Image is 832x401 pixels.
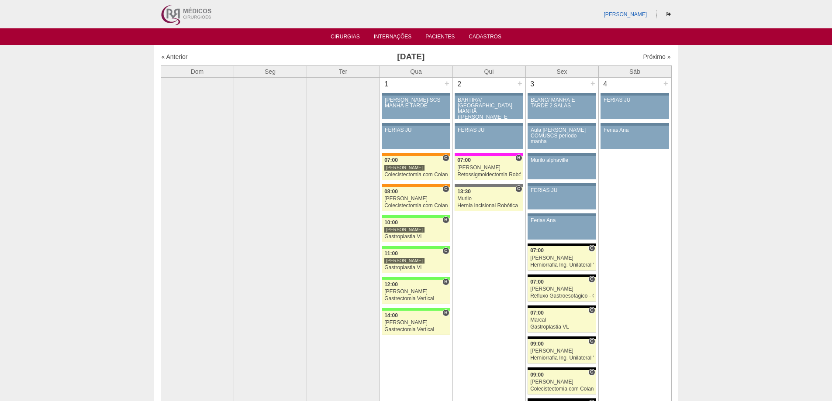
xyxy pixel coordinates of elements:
div: Key: Aviso [528,93,596,96]
a: C 07:00 [PERSON_NAME] Herniorrafia Ing. Unilateral VL [528,246,596,271]
div: Colecistectomia com Colangiografia VL [530,386,594,392]
a: BARTIRA/ [GEOGRAPHIC_DATA] MANHÃ ([PERSON_NAME] E ANA)/ SANTA JOANA -TARDE [455,96,523,119]
span: Consultório [442,154,449,161]
span: 09:00 [530,341,544,347]
div: Key: São Luiz - SCS [382,184,450,187]
span: Consultório [588,307,595,314]
div: Key: Santa Catarina [455,184,523,187]
th: Qua [380,65,452,77]
div: Gastroplastia VL [384,265,448,271]
div: Key: Blanc [528,243,596,246]
a: Internações [374,34,412,42]
span: Consultório [442,247,449,254]
h3: [DATE] [283,51,538,63]
span: 07:00 [530,310,544,316]
a: H 14:00 [PERSON_NAME] Gastrectomia Vertical [382,311,450,335]
div: 3 [526,78,539,91]
a: Cadastros [469,34,501,42]
th: Dom [161,65,234,77]
div: Key: Aviso [528,153,596,156]
div: Key: Aviso [455,123,523,126]
th: Ter [307,65,380,77]
div: Key: Aviso [528,213,596,216]
th: Sáb [598,65,671,77]
div: [PERSON_NAME] [384,257,425,264]
div: Colecistectomia com Colangiografia VL [384,203,448,209]
i: Sair [666,12,671,17]
a: FERIAS JU [382,126,450,149]
div: Key: Blanc [528,336,596,339]
span: Hospital [442,278,449,285]
span: Consultório [588,369,595,376]
div: Key: Aviso [382,93,450,96]
a: C 09:00 [PERSON_NAME] Colecistectomia com Colangiografia VL [528,370,596,394]
div: Key: Aviso [528,123,596,126]
div: [PERSON_NAME] [384,226,425,233]
a: Próximo » [643,53,670,60]
div: [PERSON_NAME] [384,196,448,202]
div: Ferias Ana [604,127,666,133]
div: Key: Brasil [382,246,450,249]
div: Herniorrafia Ing. Unilateral VL [530,355,594,361]
div: Ferias Ana [531,218,593,223]
a: [PERSON_NAME]-SCS MANHÃ E TARDE [382,96,450,119]
div: Key: Aviso [601,123,669,126]
div: Gastroplastia VL [384,234,448,240]
div: Gastrectomia Vertical [384,296,448,302]
span: Consultório [588,276,595,283]
div: Key: Brasil [382,215,450,218]
div: Key: Blanc [528,398,596,401]
span: 07:00 [384,157,398,163]
a: H 12:00 [PERSON_NAME] Gastrectomia Vertical [382,280,450,304]
a: Ferias Ana [528,216,596,240]
a: FERIAS JU [528,186,596,209]
div: Key: São Luiz - SCS [382,153,450,156]
a: Ferias Ana [601,126,669,149]
div: FERIAS JU [385,127,447,133]
div: [PERSON_NAME] [530,348,594,354]
div: Key: Aviso [382,123,450,126]
div: Key: Blanc [528,274,596,277]
div: Key: Aviso [528,183,596,186]
a: C 07:00 Marcal Gastroplastia VL [528,308,596,332]
a: C 13:30 Murilo Hernia incisional Robótica [455,187,523,211]
div: Key: Blanc [528,305,596,308]
div: FERIAS JU [604,97,666,103]
div: Gastrectomia Vertical [384,327,448,332]
div: + [662,78,670,89]
div: Hernia incisional Robótica [457,203,521,209]
div: BLANC/ MANHÃ E TARDE 2 SALAS [531,97,593,109]
div: [PERSON_NAME] [384,320,448,326]
div: FERIAS JU [458,127,520,133]
span: 09:00 [530,372,544,378]
div: [PERSON_NAME] [457,165,521,171]
a: C 08:00 [PERSON_NAME] Colecistectomia com Colangiografia VL [382,187,450,211]
div: FERIAS JU [531,188,593,193]
span: Consultório [442,185,449,192]
a: C 11:00 [PERSON_NAME] Gastroplastia VL [382,249,450,273]
div: [PERSON_NAME] [530,255,594,261]
a: [PERSON_NAME] [604,11,647,17]
a: Cirurgias [331,34,360,42]
a: H 10:00 [PERSON_NAME] Gastroplastia VL [382,218,450,242]
a: C 07:00 [PERSON_NAME] Colecistectomia com Colangiografia VL [382,156,450,180]
div: Murilo [457,196,521,202]
a: Aula [PERSON_NAME] COMUSCS período manha [528,126,596,149]
th: Qui [452,65,525,77]
div: + [443,78,451,89]
div: Key: Aviso [601,93,669,96]
a: FERIAS JU [455,126,523,149]
span: Hospital [442,309,449,316]
div: 4 [599,78,612,91]
span: Hospital [442,216,449,223]
a: « Anterior [162,53,188,60]
div: [PERSON_NAME] [384,289,448,295]
span: 13:30 [457,189,471,195]
a: C 09:00 [PERSON_NAME] Herniorrafia Ing. Unilateral VL [528,339,596,363]
a: Pacientes [425,34,455,42]
a: FERIAS JU [601,96,669,119]
span: 07:00 [530,247,544,254]
a: Murilo alphaville [528,156,596,179]
span: 11:00 [384,250,398,257]
div: Key: Pro Matre [455,153,523,156]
